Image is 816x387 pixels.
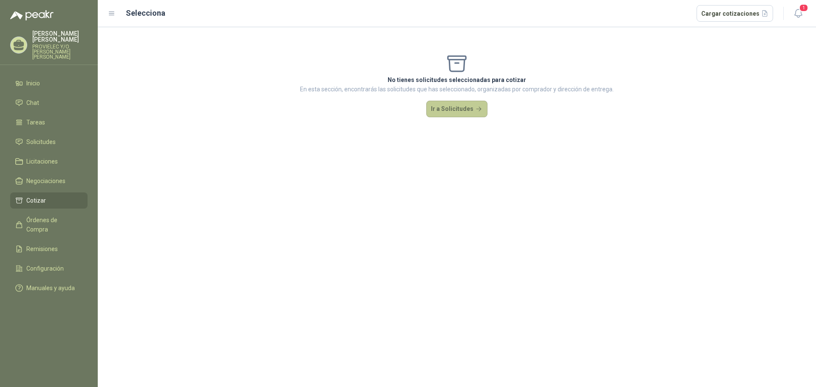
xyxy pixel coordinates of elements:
span: Manuales y ayuda [26,283,75,293]
span: Órdenes de Compra [26,215,79,234]
a: Configuración [10,260,88,277]
a: Solicitudes [10,134,88,150]
p: [PERSON_NAME] [PERSON_NAME] [32,31,88,42]
a: Chat [10,95,88,111]
span: Negociaciones [26,176,65,186]
a: Negociaciones [10,173,88,189]
button: Cargar cotizaciones [697,5,773,22]
a: Tareas [10,114,88,130]
span: Cotizar [26,196,46,205]
span: Tareas [26,118,45,127]
span: Licitaciones [26,157,58,166]
a: Inicio [10,75,88,91]
span: Configuración [26,264,64,273]
button: 1 [790,6,806,21]
p: No tienes solicitudes seleccionadas para cotizar [300,75,614,85]
a: Manuales y ayuda [10,280,88,296]
p: En esta sección, encontrarás las solicitudes que has seleccionado, organizadas por comprador y di... [300,85,614,94]
p: PROVIELEC Y/O [PERSON_NAME] [PERSON_NAME] [32,44,88,59]
img: Logo peakr [10,10,54,20]
span: Inicio [26,79,40,88]
a: Órdenes de Compra [10,212,88,237]
span: Solicitudes [26,137,56,147]
span: Remisiones [26,244,58,254]
h2: Selecciona [126,7,165,19]
a: Remisiones [10,241,88,257]
a: Cotizar [10,192,88,209]
span: Chat [26,98,39,107]
span: 1 [799,4,808,12]
button: Ir a Solicitudes [426,101,487,118]
a: Licitaciones [10,153,88,169]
